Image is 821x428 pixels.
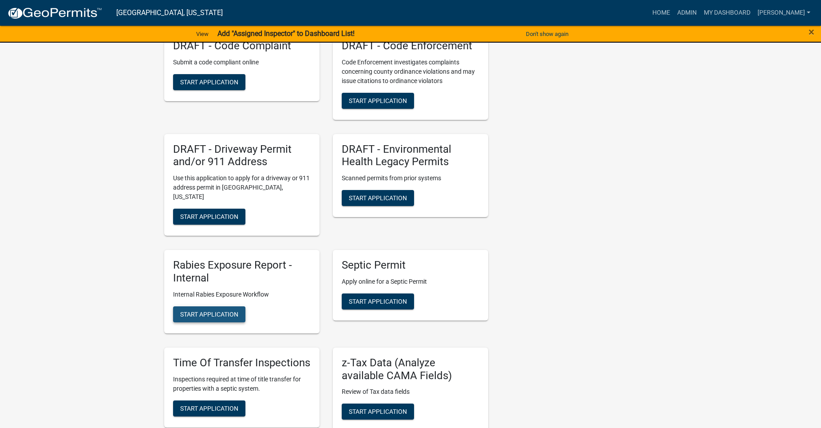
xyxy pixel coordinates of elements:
h5: DRAFT - Driveway Permit and/or 911 Address [173,143,311,169]
button: Start Application [173,209,245,225]
h5: DRAFT - Code Enforcement [342,40,479,52]
p: Apply online for a Septic Permit [342,277,479,286]
span: × [809,26,814,38]
p: Review of Tax data fields [342,387,479,396]
p: Internal Rabies Exposure Workflow [173,290,311,299]
span: Start Application [180,213,238,220]
h5: Rabies Exposure Report - Internal [173,259,311,285]
p: Use this application to apply for a driveway or 911 address permit in [GEOGRAPHIC_DATA], [US_STATE] [173,174,311,202]
button: Start Application [342,93,414,109]
a: Home [649,4,674,21]
button: Start Application [173,74,245,90]
h5: DRAFT - Code Complaint [173,40,311,52]
a: Admin [674,4,700,21]
button: Start Application [173,400,245,416]
p: Scanned permits from prior systems [342,174,479,183]
span: Start Application [349,194,407,202]
h5: z-Tax Data (Analyze available CAMA Fields) [342,357,479,382]
span: Start Application [349,408,407,415]
button: Don't show again [522,27,572,41]
p: Inspections required at time of title transfer for properties with a septic system. [173,375,311,393]
a: [PERSON_NAME] [754,4,814,21]
a: View [193,27,212,41]
h5: Septic Permit [342,259,479,272]
strong: Add "Assigned Inspector" to Dashboard List! [217,29,355,38]
a: [GEOGRAPHIC_DATA], [US_STATE] [116,5,223,20]
button: Start Application [173,306,245,322]
span: Start Application [349,97,407,104]
h5: Time Of Transfer Inspections [173,357,311,369]
button: Start Application [342,190,414,206]
span: Start Application [180,404,238,412]
span: Start Application [349,298,407,305]
span: Start Application [180,310,238,317]
span: Start Application [180,78,238,85]
button: Start Application [342,404,414,420]
a: My Dashboard [700,4,754,21]
button: Start Application [342,293,414,309]
p: Submit a code compliant online [173,58,311,67]
p: Code Enforcement investigates complaints concerning county ordinance violations and may issue cit... [342,58,479,86]
h5: DRAFT - Environmental Health Legacy Permits [342,143,479,169]
button: Close [809,27,814,37]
